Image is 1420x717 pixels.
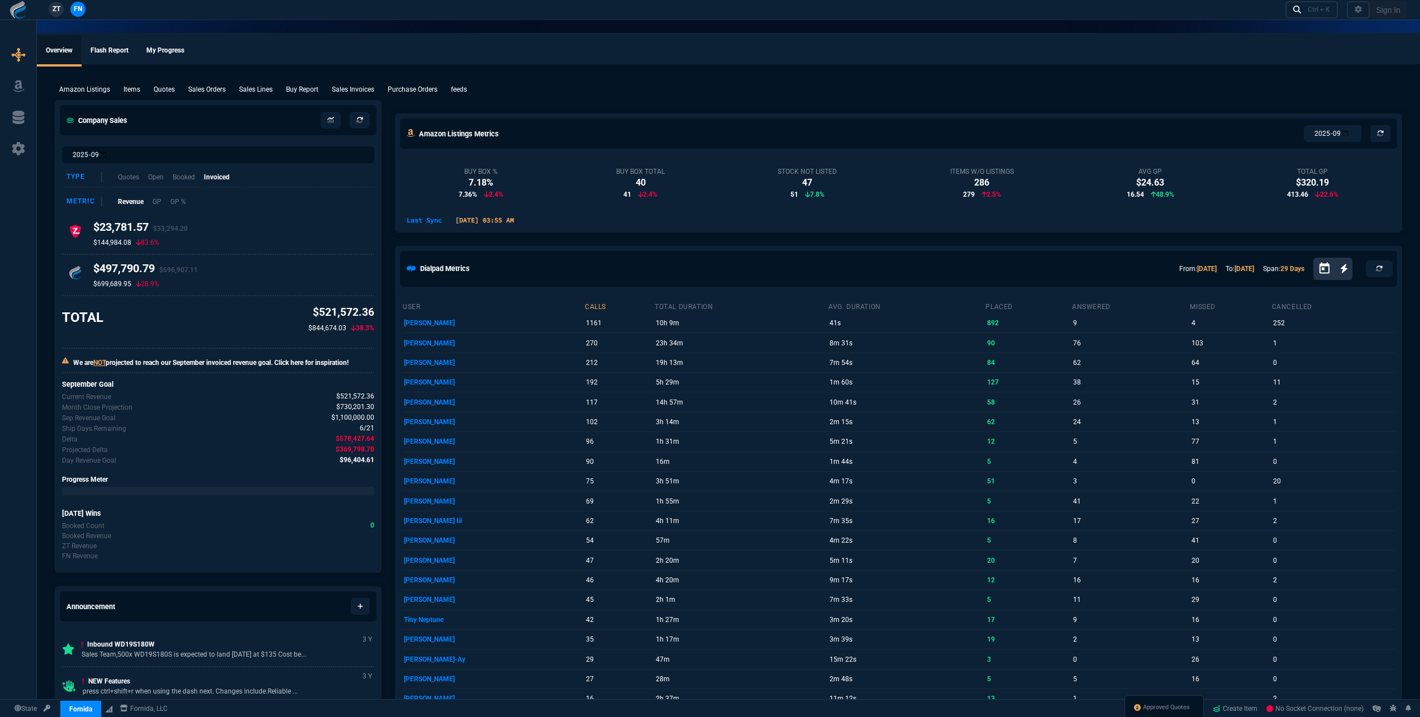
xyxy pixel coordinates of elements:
span: 413.46 [1287,189,1308,200]
p: Purchase Orders [388,84,437,94]
span: 51 [790,189,798,200]
p: 16 [987,513,1070,529]
p: 15m 22s [830,652,983,667]
div: 7.18% [459,176,503,189]
p: We are projected to reach our September invoiced revenue goal. Click here for inspiration! [73,358,349,368]
h5: Dialpad Metrics [420,263,470,274]
p: [PERSON_NAME] [404,414,583,430]
p: press ctrl+shift+r when using the dash next. Changes include.Reliable ... [83,686,298,696]
p: 16 [1192,612,1270,628]
p: 24 [1073,414,1188,430]
div: Total GP [1287,167,1338,176]
p: 9 [1073,315,1188,331]
p: 62 [586,513,652,529]
p: Span: [1263,264,1304,274]
p: 64 [1192,355,1270,371]
p: 26 [1192,652,1270,667]
p: 5h 29m [656,374,826,390]
div: $320.19 [1287,176,1338,189]
p: 29 [1192,592,1270,607]
p: [PERSON_NAME] [404,592,583,607]
p: spec.value [326,434,375,444]
p: Invoiced [204,172,230,182]
p: 26 [1073,395,1188,410]
p: 12 [987,434,1070,449]
p: 4 [1192,315,1270,331]
h6: September Goal [62,380,374,389]
span: Delta divided by the remaining ship days. [340,455,374,466]
p: The difference between the current month's Revenue goal and projected month-end. [62,445,108,455]
p: Booked [173,172,195,182]
p: 41 [1192,533,1270,548]
p: Items [123,84,140,94]
p: [PERSON_NAME] [404,631,583,647]
p: 13 [1192,631,1270,647]
p: 1 [1273,335,1393,351]
th: user [402,298,584,314]
p: 15 [1192,374,1270,390]
p: 4m 22s [830,533,983,548]
p: 51 [987,473,1070,489]
div: $24.63 [1127,176,1174,189]
span: No Socket Connection (none) [1266,705,1364,713]
span: NOT [93,359,106,367]
p: 29 [586,652,652,667]
p: Today's Fornida revenue [62,551,98,561]
p: 0 [1273,454,1393,469]
span: 279 [963,189,975,200]
p: 16 [586,691,652,706]
p: spec.value [364,551,375,561]
p: spec.value [360,520,375,531]
a: msbcCompanyName [117,704,171,714]
h4: $23,781.57 [93,220,188,238]
div: Avg GP [1127,167,1174,176]
div: 47 [778,176,837,189]
p: 27 [586,671,652,687]
p: 2m 15s [830,414,983,430]
p: 3m 20s [830,612,983,628]
p: 3h 14m [656,414,826,430]
p: 48.9% [1151,189,1174,200]
p: 192 [586,374,652,390]
p: 5 [987,454,1070,469]
th: placed [985,298,1071,314]
span: The difference between the current month's Revenue goal and projected month-end. [336,444,374,455]
p: 20 [1273,473,1393,489]
p: 7m 54s [830,355,983,371]
p: 7m 33s [830,592,983,607]
p: Revenue [118,197,144,207]
p: 2 [1073,631,1188,647]
p: Today's Booked count [62,521,104,531]
h4: $497,790.79 [93,262,198,279]
p: 22 [1192,493,1270,509]
th: calls [584,298,654,314]
div: Ctrl + K [1308,5,1330,14]
p: Today's Booked revenue [62,531,111,541]
p: 0 [1273,592,1393,607]
p: 1 [1073,691,1188,706]
p: 35 [586,631,652,647]
p: 17 [987,612,1070,628]
p: [PERSON_NAME] [404,553,583,568]
p: 2 [1273,572,1393,588]
p: 1h 27m [656,612,826,628]
p: 11 [1273,374,1393,390]
p: Uses current month's data to project the month's close. [62,402,132,412]
p: 5 [987,671,1070,687]
p: spec.value [364,531,375,541]
p: 5 [987,533,1070,548]
p: $844,674.03 [308,323,346,333]
p: 83.6% [136,238,159,247]
p: 2.4% [484,189,503,200]
p: 90 [586,454,652,469]
span: FN [74,4,82,14]
p: Progress Meter [62,474,374,485]
p: Out of 21 ship days in Sep - there are 6 remaining. [62,424,126,434]
p: 14h 57m [656,395,826,410]
p: 1 [1273,434,1393,449]
button: Open calendar [1318,260,1340,277]
p: 27 [1192,513,1270,529]
span: $696,907.11 [159,266,198,274]
p: 75 [586,473,652,489]
p: 10h 9m [656,315,826,331]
